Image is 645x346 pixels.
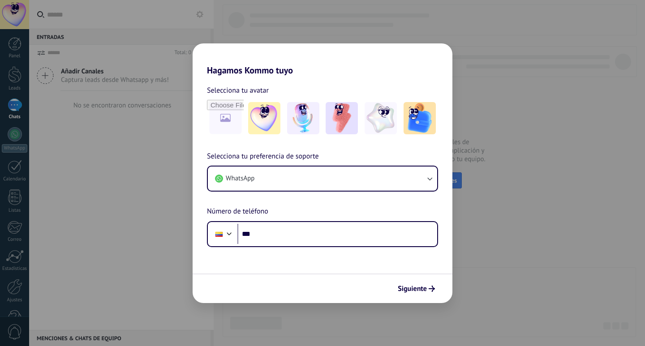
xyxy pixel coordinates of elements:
[226,174,254,183] span: WhatsApp
[207,151,319,162] span: Selecciona tu preferencia de soporte
[398,286,427,292] span: Siguiente
[248,102,280,134] img: -1.jpeg
[326,102,358,134] img: -3.jpeg
[211,225,228,243] div: Colombia: + 57
[365,102,397,134] img: -4.jpeg
[404,102,436,134] img: -5.jpeg
[287,102,319,134] img: -2.jpeg
[394,281,439,296] button: Siguiente
[207,206,268,218] span: Número de teléfono
[207,85,269,96] span: Selecciona tu avatar
[208,167,437,191] button: WhatsApp
[193,43,452,76] h2: Hagamos Kommo tuyo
